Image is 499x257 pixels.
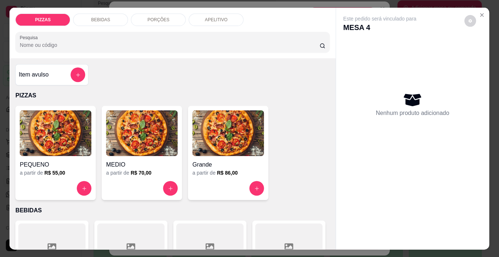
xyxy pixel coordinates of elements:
h6: R$ 86,00 [217,169,238,176]
img: product-image [20,110,92,156]
div: a partir de [193,169,264,176]
div: a partir de [106,169,178,176]
h4: Grande [193,160,264,169]
h6: R$ 70,00 [131,169,152,176]
p: PIZZAS [16,91,330,100]
p: BEBIDAS [91,17,110,23]
p: APELITIVO [205,17,228,23]
button: increase-product-quantity [77,181,92,195]
p: PIZZAS [35,17,51,23]
label: Pesquisa [20,34,41,41]
p: MESA 4 [343,22,416,33]
p: PORÇÕES [148,17,169,23]
h4: Item avulso [19,70,49,79]
h6: R$ 55,00 [45,169,65,176]
h4: PEQUENO [20,160,92,169]
input: Pesquisa [20,41,320,49]
button: add-separate-item [71,67,85,82]
img: product-image [106,110,178,156]
button: increase-product-quantity [163,181,178,195]
p: Nenhum produto adicionado [376,109,449,118]
button: increase-product-quantity [249,181,264,195]
div: a partir de [20,169,92,176]
h4: MEDIO [106,160,178,169]
button: Close [476,9,488,21]
p: Este pedido será vinculado para [343,15,416,22]
img: product-image [193,110,264,156]
p: BEBIDAS [16,206,330,215]
button: decrease-product-quantity [464,15,476,27]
